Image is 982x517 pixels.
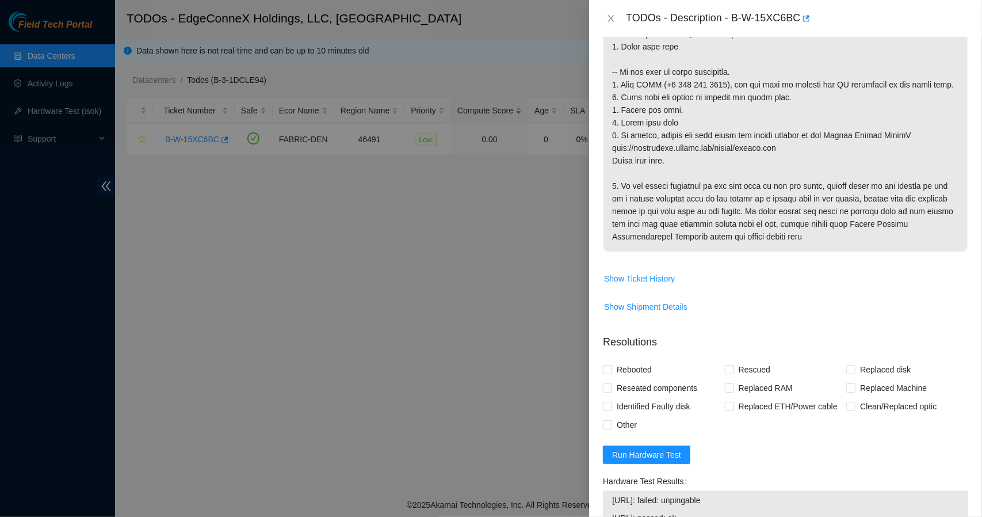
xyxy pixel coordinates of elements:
[855,379,931,397] span: Replaced Machine
[612,416,641,434] span: Other
[606,14,616,23] span: close
[855,360,915,379] span: Replaced disk
[603,325,968,350] p: Resolutions
[855,397,941,416] span: Clean/Replaced optic
[603,13,619,24] button: Close
[612,360,656,379] span: Rebooted
[734,397,842,416] span: Replaced ETH/Power cable
[612,448,681,461] span: Run Hardware Test
[734,379,797,397] span: Replaced RAM
[626,9,968,28] div: TODOs - Description - B-W-15XC6BC
[604,272,675,285] span: Show Ticket History
[604,301,687,313] span: Show Shipment Details
[612,397,695,416] span: Identified Faulty disk
[603,298,688,316] button: Show Shipment Details
[603,472,691,491] label: Hardware Test Results
[603,446,690,464] button: Run Hardware Test
[603,269,675,288] button: Show Ticket History
[612,494,959,507] span: [URL]: failed: unpingable
[612,379,702,397] span: Reseated components
[734,360,775,379] span: Rescued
